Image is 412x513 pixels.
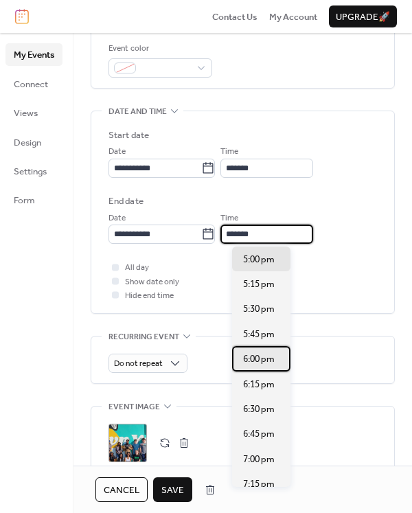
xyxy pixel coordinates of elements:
[243,277,275,291] span: 5:15 pm
[243,427,275,441] span: 6:45 pm
[104,483,139,497] span: Cancel
[125,289,174,303] span: Hide end time
[5,43,62,65] a: My Events
[114,356,163,372] span: Do not repeat
[108,330,179,343] span: Recurring event
[108,128,149,142] div: Start date
[220,212,238,225] span: Time
[14,194,35,207] span: Form
[108,400,160,414] span: Event image
[243,352,275,366] span: 6:00 pm
[243,302,275,316] span: 5:30 pm
[243,477,275,491] span: 7:15 pm
[108,424,147,462] div: ;
[5,160,62,182] a: Settings
[14,48,54,62] span: My Events
[336,10,390,24] span: Upgrade 🚀
[125,275,179,289] span: Show date only
[243,328,275,341] span: 5:45 pm
[108,212,126,225] span: Date
[5,73,62,95] a: Connect
[212,10,257,24] span: Contact Us
[108,145,126,159] span: Date
[15,9,29,24] img: logo
[125,261,149,275] span: All day
[212,10,257,23] a: Contact Us
[108,105,167,119] span: Date and time
[329,5,397,27] button: Upgrade🚀
[153,477,192,502] button: Save
[5,102,62,124] a: Views
[220,145,238,159] span: Time
[269,10,317,23] a: My Account
[243,453,275,466] span: 7:00 pm
[14,106,38,120] span: Views
[243,402,275,416] span: 6:30 pm
[14,165,47,179] span: Settings
[243,253,275,266] span: 5:00 pm
[14,78,48,91] span: Connect
[5,131,62,153] a: Design
[161,483,184,497] span: Save
[243,378,275,391] span: 6:15 pm
[108,42,209,56] div: Event color
[108,194,144,208] div: End date
[14,136,41,150] span: Design
[95,477,148,502] button: Cancel
[5,189,62,211] a: Form
[269,10,317,24] span: My Account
